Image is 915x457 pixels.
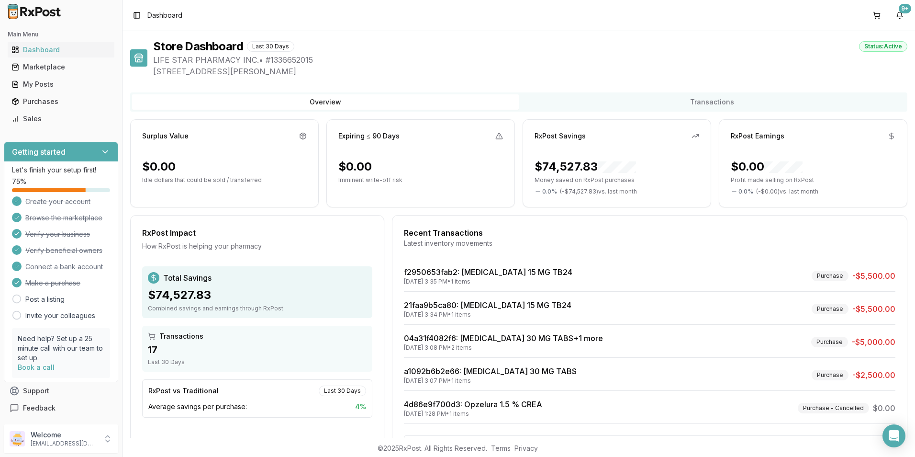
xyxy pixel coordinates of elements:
[535,131,586,141] div: RxPost Savings
[18,363,55,371] a: Book a call
[404,311,571,319] div: [DATE] 3:34 PM • 1 items
[560,188,637,195] span: ( - $74,527.83 ) vs. last month
[756,188,818,195] span: ( - $0.00 ) vs. last month
[4,4,65,19] img: RxPost Logo
[731,131,784,141] div: RxPost Earnings
[404,410,542,418] div: [DATE] 1:28 PM • 1 items
[731,159,803,174] div: $0.00
[142,159,176,174] div: $0.00
[153,54,907,66] span: LIFE STAR PHARMACY INC. • # 1336652015
[148,402,247,411] span: Average savings per purchase:
[812,304,848,314] div: Purchase
[25,311,95,320] a: Invite your colleagues
[852,369,895,381] span: -$2,500.00
[10,431,25,446] img: User avatar
[8,93,114,110] a: Purchases
[11,45,111,55] div: Dashboard
[148,343,367,356] div: 17
[338,176,503,184] p: Imminent write-off risk
[159,331,203,341] span: Transactions
[811,337,848,347] div: Purchase
[812,370,848,380] div: Purchase
[12,177,26,186] span: 75 %
[873,402,895,414] span: $0.00
[404,278,572,286] div: [DATE] 3:35 PM • 1 items
[153,66,907,77] span: [STREET_ADDRESS][PERSON_NAME]
[404,366,577,376] a: a1092b6b2e66: [MEDICAL_DATA] 30 MG TABS
[18,334,104,363] p: Need help? Set up a 25 minute call with our team to set up.
[25,295,65,304] a: Post a listing
[142,176,307,184] p: Idle dollars that could be sold / transferred
[899,4,911,13] div: 9+
[247,41,294,52] div: Last 30 Days
[812,271,848,281] div: Purchase
[882,424,905,447] div: Open Intercom Messenger
[852,270,895,282] span: -$5,500.00
[8,41,114,58] a: Dashboard
[404,300,571,310] a: 21faa9b5ca80: [MEDICAL_DATA] 15 MG TB24
[163,272,212,284] span: Total Savings
[31,430,97,440] p: Welcome
[147,11,182,20] nav: breadcrumb
[11,114,111,124] div: Sales
[404,344,603,352] div: [DATE] 3:08 PM • 2 items
[25,278,80,288] span: Make a purchase
[4,42,118,57] button: Dashboard
[11,97,111,106] div: Purchases
[4,59,118,75] button: Marketplace
[404,435,895,451] button: View All Transactions
[404,227,895,239] div: Recent Transactions
[798,403,869,413] div: Purchase - Cancelled
[148,305,367,312] div: Combined savings and earnings through RxPost
[859,41,907,52] div: Status: Active
[542,188,557,195] span: 0.0 %
[8,58,114,76] a: Marketplace
[4,400,118,417] button: Feedback
[535,176,699,184] p: Money saved on RxPost purchases
[8,31,114,38] h2: Main Menu
[148,386,219,396] div: RxPost vs Traditional
[404,239,895,248] div: Latest inventory movements
[338,131,400,141] div: Expiring ≤ 90 Days
[132,94,519,110] button: Overview
[4,77,118,92] button: My Posts
[404,377,577,385] div: [DATE] 3:07 PM • 1 items
[4,94,118,109] button: Purchases
[8,76,114,93] a: My Posts
[8,110,114,127] a: Sales
[11,62,111,72] div: Marketplace
[852,303,895,315] span: -$5,500.00
[4,111,118,126] button: Sales
[142,227,372,239] div: RxPost Impact
[491,444,511,452] a: Terms
[355,402,366,411] span: 4 %
[535,159,636,174] div: $74,527.83
[11,80,111,89] div: My Posts
[153,39,243,54] h1: Store Dashboard
[404,267,572,277] a: f2950653fab2: [MEDICAL_DATA] 15 MG TB24
[319,386,366,396] div: Last 30 Days
[738,188,753,195] span: 0.0 %
[338,159,372,174] div: $0.00
[25,262,103,272] span: Connect a bank account
[147,11,182,20] span: Dashboard
[31,440,97,447] p: [EMAIL_ADDRESS][DOMAIN_NAME]
[25,246,102,255] span: Verify beneficial owners
[12,146,66,158] h3: Getting started
[148,358,367,366] div: Last 30 Days
[514,444,538,452] a: Privacy
[4,382,118,400] button: Support
[519,94,905,110] button: Transactions
[404,333,603,343] a: 04a31f4082f6: [MEDICAL_DATA] 30 MG TABS+1 more
[142,241,372,251] div: How RxPost is helping your pharmacy
[142,131,189,141] div: Surplus Value
[25,197,90,206] span: Create your account
[892,8,907,23] button: 9+
[25,213,102,223] span: Browse the marketplace
[148,287,367,303] div: $74,527.83
[25,229,90,239] span: Verify your business
[404,400,542,409] a: 4d86e9f700d3: Opzelura 1.5 % CREA
[23,403,56,413] span: Feedback
[731,176,895,184] p: Profit made selling on RxPost
[12,165,110,175] p: Let's finish your setup first!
